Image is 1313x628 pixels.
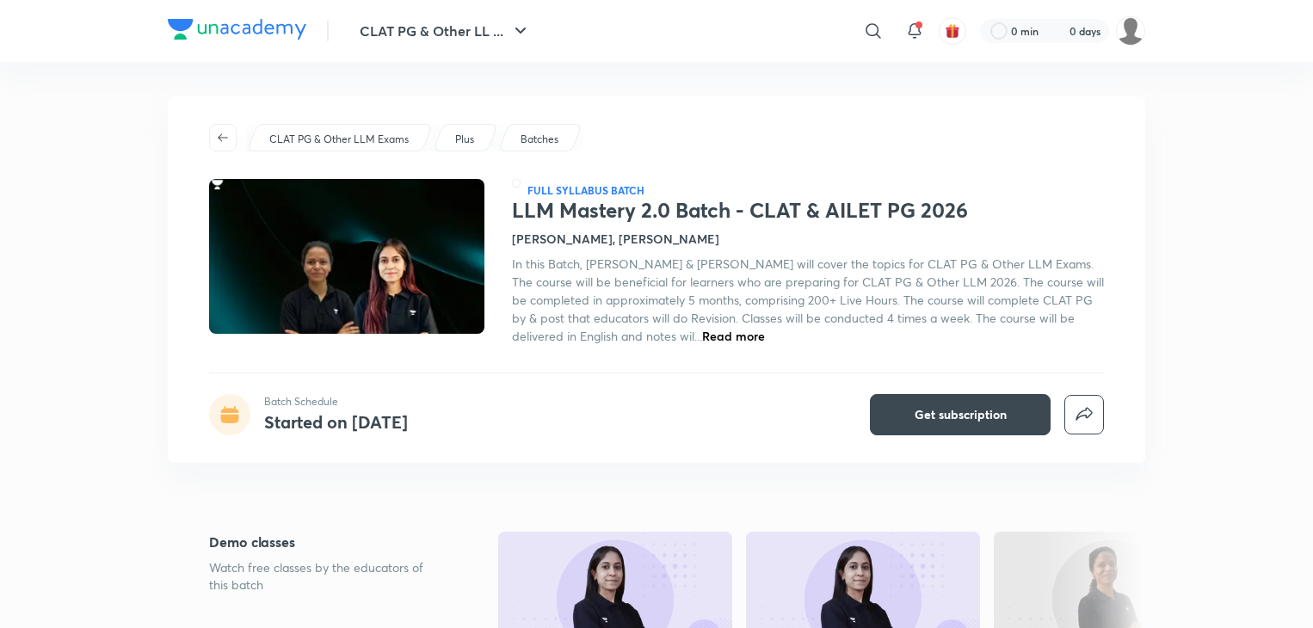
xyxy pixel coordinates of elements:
button: avatar [939,17,966,45]
img: Thumbnail [207,177,487,336]
span: Get subscription [915,406,1007,423]
button: CLAT PG & Other LL ... [349,14,541,48]
p: Plus [455,132,474,147]
p: Full Syllabus Batch [527,183,644,197]
button: Get subscription [870,394,1051,435]
img: streak [1049,22,1066,40]
a: CLAT PG & Other LLM Exams [267,132,412,147]
p: CLAT PG & Other LLM Exams [269,132,409,147]
img: Company Logo [168,19,306,40]
a: Batches [518,132,562,147]
p: Batch Schedule [264,394,408,409]
p: Batches [521,132,558,147]
a: Plus [453,132,478,147]
p: Watch free classes by the educators of this batch [209,559,443,594]
h4: [PERSON_NAME], [PERSON_NAME] [512,230,719,248]
h4: Started on [DATE] [264,410,408,434]
span: Read more [702,328,765,344]
h5: Demo classes [209,532,443,552]
span: In this Batch, [PERSON_NAME] & [PERSON_NAME] will cover the topics for CLAT PG & Other LLM Exams.... [512,256,1104,344]
a: Company Logo [168,19,306,44]
h1: LLM Mastery 2.0 Batch - CLAT & AILET PG 2026 [512,198,1104,223]
img: avatar [945,23,960,39]
img: sejal [1116,16,1145,46]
